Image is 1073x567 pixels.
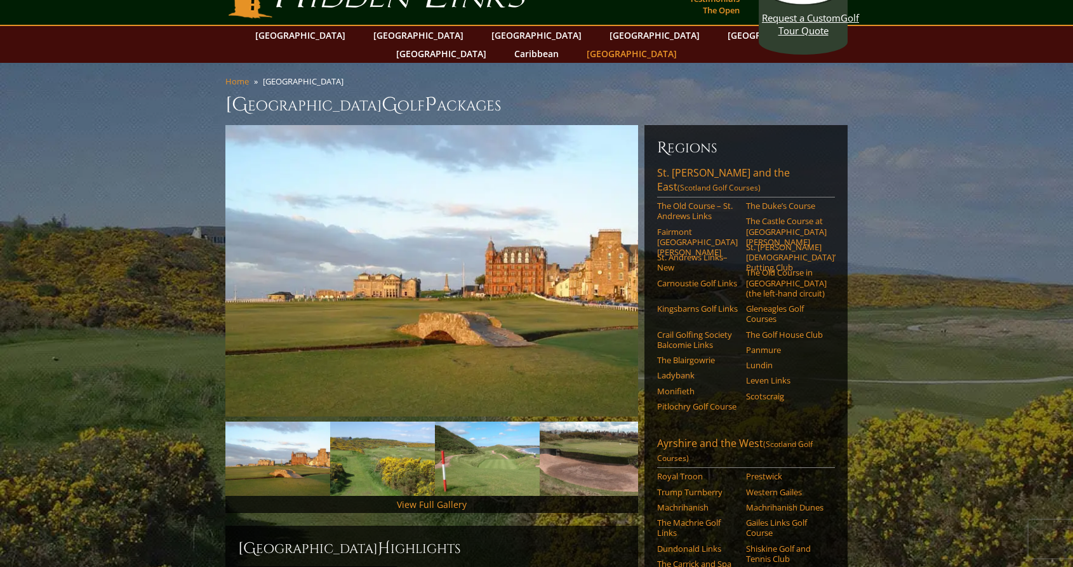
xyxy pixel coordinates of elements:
[425,92,437,117] span: P
[657,487,738,497] a: Trump Turnberry
[397,498,467,510] a: View Full Gallery
[677,182,761,193] span: (Scotland Golf Courses)
[603,26,706,44] a: [GEOGRAPHIC_DATA]
[746,391,827,401] a: Scotscraig
[657,330,738,350] a: Crail Golfing Society Balcomie Links
[378,538,390,559] span: H
[746,216,827,247] a: The Castle Course at [GEOGRAPHIC_DATA][PERSON_NAME]
[746,487,827,497] a: Western Gailes
[657,252,738,273] a: St. Andrews Links–New
[746,544,827,564] a: Shiskine Golf and Tennis Club
[485,26,588,44] a: [GEOGRAPHIC_DATA]
[225,92,848,117] h1: [GEOGRAPHIC_DATA] olf ackages
[367,26,470,44] a: [GEOGRAPHIC_DATA]
[657,201,738,222] a: The Old Course – St. Andrews Links
[746,242,827,273] a: St. [PERSON_NAME] [DEMOGRAPHIC_DATA]’ Putting Club
[238,538,625,559] h2: [GEOGRAPHIC_DATA] ighlights
[746,201,827,211] a: The Duke’s Course
[657,386,738,396] a: Monifieth
[657,544,738,554] a: Dundonald Links
[657,278,738,288] a: Carnoustie Golf Links
[657,227,738,258] a: Fairmont [GEOGRAPHIC_DATA][PERSON_NAME]
[657,166,835,197] a: St. [PERSON_NAME] and the East(Scotland Golf Courses)
[746,502,827,512] a: Machrihanish Dunes
[657,370,738,380] a: Ladybank
[762,11,841,24] span: Request a Custom
[746,267,827,298] a: The Old Course in [GEOGRAPHIC_DATA] (the left-hand circuit)
[746,330,827,340] a: The Golf House Club
[508,44,565,63] a: Caribbean
[657,138,835,158] h6: Regions
[263,76,349,87] li: [GEOGRAPHIC_DATA]
[700,1,743,19] a: The Open
[746,304,827,324] a: Gleneagles Golf Courses
[746,360,827,370] a: Lundin
[721,26,824,44] a: [GEOGRAPHIC_DATA]
[746,517,827,538] a: Gailes Links Golf Course
[657,502,738,512] a: Machrihanish
[382,92,397,117] span: G
[657,401,738,411] a: Pitlochry Golf Course
[657,517,738,538] a: The Machrie Golf Links
[746,375,827,385] a: Leven Links
[746,471,827,481] a: Prestwick
[657,471,738,481] a: Royal Troon
[657,304,738,314] a: Kingsbarns Golf Links
[225,76,249,87] a: Home
[249,26,352,44] a: [GEOGRAPHIC_DATA]
[657,355,738,365] a: The Blairgowrie
[657,436,835,468] a: Ayrshire and the West(Scotland Golf Courses)
[390,44,493,63] a: [GEOGRAPHIC_DATA]
[746,345,827,355] a: Panmure
[580,44,683,63] a: [GEOGRAPHIC_DATA]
